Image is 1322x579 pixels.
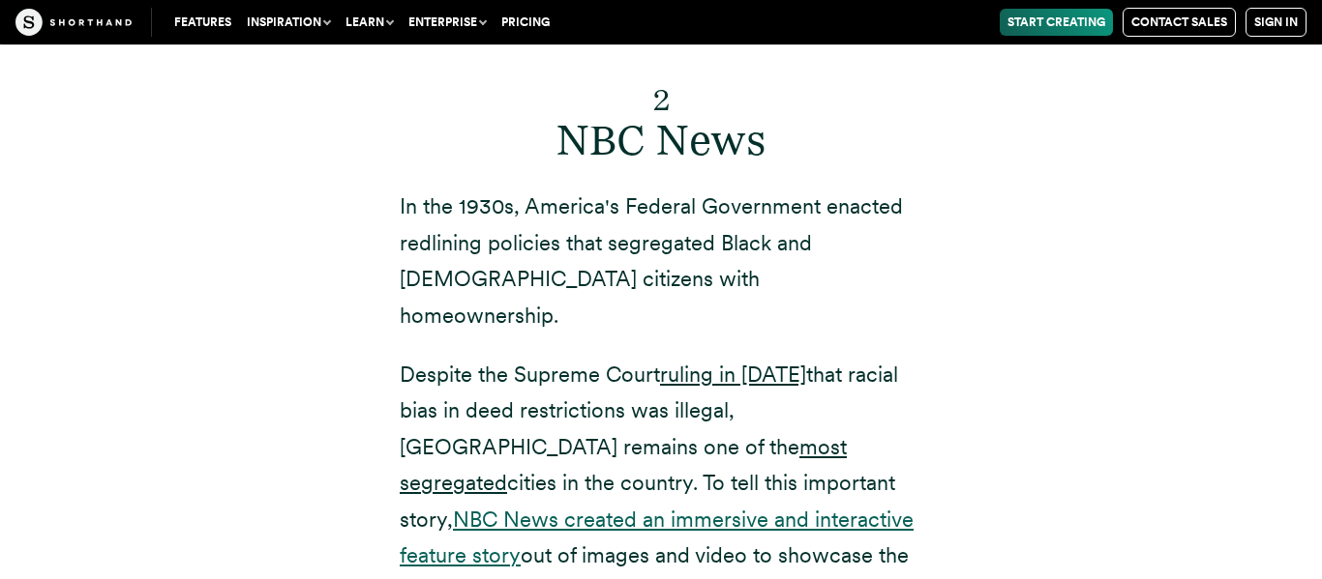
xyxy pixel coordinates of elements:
img: The Craft [15,9,132,36]
button: Enterprise [401,9,494,36]
a: Features [166,9,239,36]
button: Learn [338,9,401,36]
a: Contact Sales [1123,8,1236,37]
h2: NBC News [400,64,922,166]
a: ruling in [DATE] [660,362,806,387]
a: Start Creating [1000,9,1113,36]
a: NBC News created an immersive and interactive feature story [400,507,914,567]
button: Inspiration [239,9,338,36]
sub: 2 [653,81,670,117]
a: Pricing [494,9,557,36]
p: In the 1930s, America's Federal Government enacted redlining policies that segregated Black and [... [400,188,922,333]
a: Sign in [1246,8,1307,37]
